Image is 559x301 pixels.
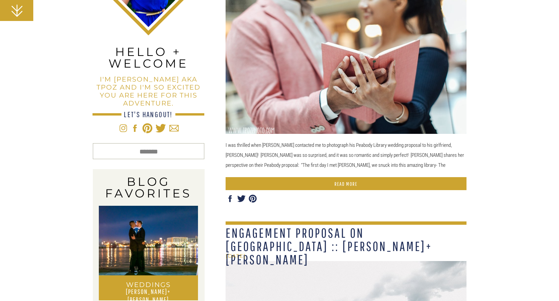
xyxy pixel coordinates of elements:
h2: blog favorites [93,176,204,199]
a: Peabody Library Wedding Proposal :: Sapan+Sheena [226,177,466,190]
a: READ MORE [226,181,466,186]
font: READ MORE [334,181,357,187]
a: Engagement Proposal on [GEOGRAPHIC_DATA] :: [PERSON_NAME]+[PERSON_NAME] [226,225,432,267]
a: WEDDINGS [99,281,198,287]
a: [PERSON_NAME]+[PERSON_NAME] [106,288,190,294]
p: I was thrilled when [PERSON_NAME] contacted me to photograph his Peabody Library wedding proposal... [226,140,466,180]
h2: hello + welcome [93,46,204,70]
h3: LET'S HANGOUT! [93,110,204,118]
h2: I'm [PERSON_NAME] aka tPoz and I'm so excited you are here for this adventure. [93,75,204,102]
h2: [DATE] [226,253,342,259]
